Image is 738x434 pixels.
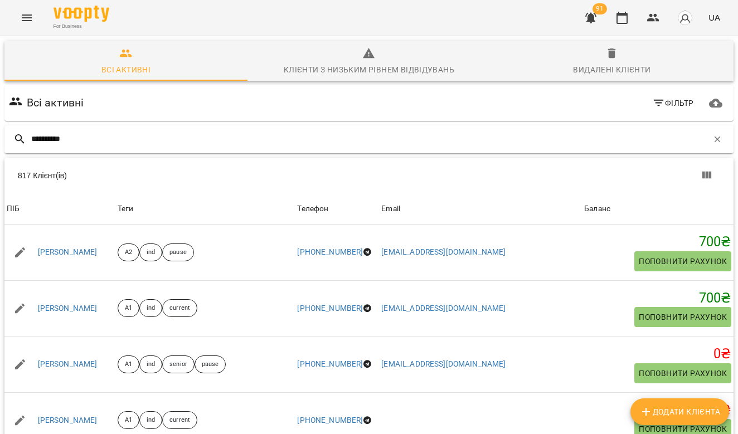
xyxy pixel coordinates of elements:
button: Фільтр [648,93,698,113]
div: ind [139,355,162,373]
p: А2 [125,248,132,257]
a: [EMAIL_ADDRESS][DOMAIN_NAME] [381,247,506,256]
button: Поповнити рахунок [634,251,731,271]
a: [EMAIL_ADDRESS][DOMAIN_NAME] [381,359,506,368]
span: Фільтр [652,96,694,110]
button: Поповнити рахунок [634,363,731,383]
img: Voopty Logo [54,6,109,22]
a: [PHONE_NUMBER] [297,359,363,368]
div: ind [139,243,162,261]
div: Баланс [584,202,610,216]
div: ind [139,411,162,429]
p: current [169,416,190,425]
p: pause [169,248,187,257]
p: ind [147,248,155,257]
button: Додати клієнта [630,398,729,425]
button: Menu [13,4,40,31]
p: ind [147,304,155,313]
div: Sort [584,202,610,216]
div: ind [139,299,162,317]
a: [PHONE_NUMBER] [297,247,363,256]
div: Клієнти з низьким рівнем відвідувань [284,63,454,76]
span: 91 [593,3,607,14]
a: [PERSON_NAME] [38,359,98,370]
div: А2 [118,243,139,261]
div: pause [195,355,226,373]
h6: Всі активні [27,94,84,111]
div: ПІБ [7,202,20,216]
div: А1 [118,355,139,373]
a: [PHONE_NUMBER] [297,416,363,425]
div: current [162,299,197,317]
div: Видалені клієнти [573,63,650,76]
p: А1 [125,304,132,313]
span: Поповнити рахунок [639,367,727,380]
a: [PERSON_NAME] [38,303,98,314]
div: Теги [118,202,293,216]
a: [EMAIL_ADDRESS][DOMAIN_NAME] [381,304,506,313]
img: avatar_s.png [677,10,693,26]
h5: 700 ₴ [584,233,731,251]
div: Телефон [297,202,328,216]
p: ind [147,416,155,425]
a: [PERSON_NAME] [38,247,98,258]
div: А1 [118,299,139,317]
span: Поповнити рахунок [639,310,727,324]
div: senior [162,355,195,373]
p: ind [147,360,155,369]
span: Телефон [297,202,377,216]
span: ПІБ [7,202,113,216]
div: pause [162,243,194,261]
button: Поповнити рахунок [634,307,731,327]
span: UA [708,12,720,23]
p: senior [169,360,187,369]
div: Email [381,202,400,216]
h5: 700 ₴ [584,290,731,307]
span: Поповнити рахунок [639,255,727,268]
span: Додати клієнта [639,405,720,418]
div: А1 [118,411,139,429]
button: UA [704,7,725,28]
div: current [162,411,197,429]
span: For Business [54,23,109,30]
div: Sort [7,202,20,216]
span: Баланс [584,202,731,216]
div: 817 Клієнт(ів) [18,170,380,181]
p: А1 [125,416,132,425]
div: Sort [381,202,400,216]
div: Table Toolbar [4,158,734,193]
span: Email [381,202,580,216]
p: А1 [125,360,132,369]
p: pause [202,360,219,369]
div: Всі активні [101,63,150,76]
h5: 0 ₴ [584,402,731,419]
button: Показати колонки [693,162,720,189]
div: Sort [297,202,328,216]
a: [PHONE_NUMBER] [297,304,363,313]
h5: 0 ₴ [584,345,731,363]
p: current [169,304,190,313]
a: [PERSON_NAME] [38,415,98,426]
